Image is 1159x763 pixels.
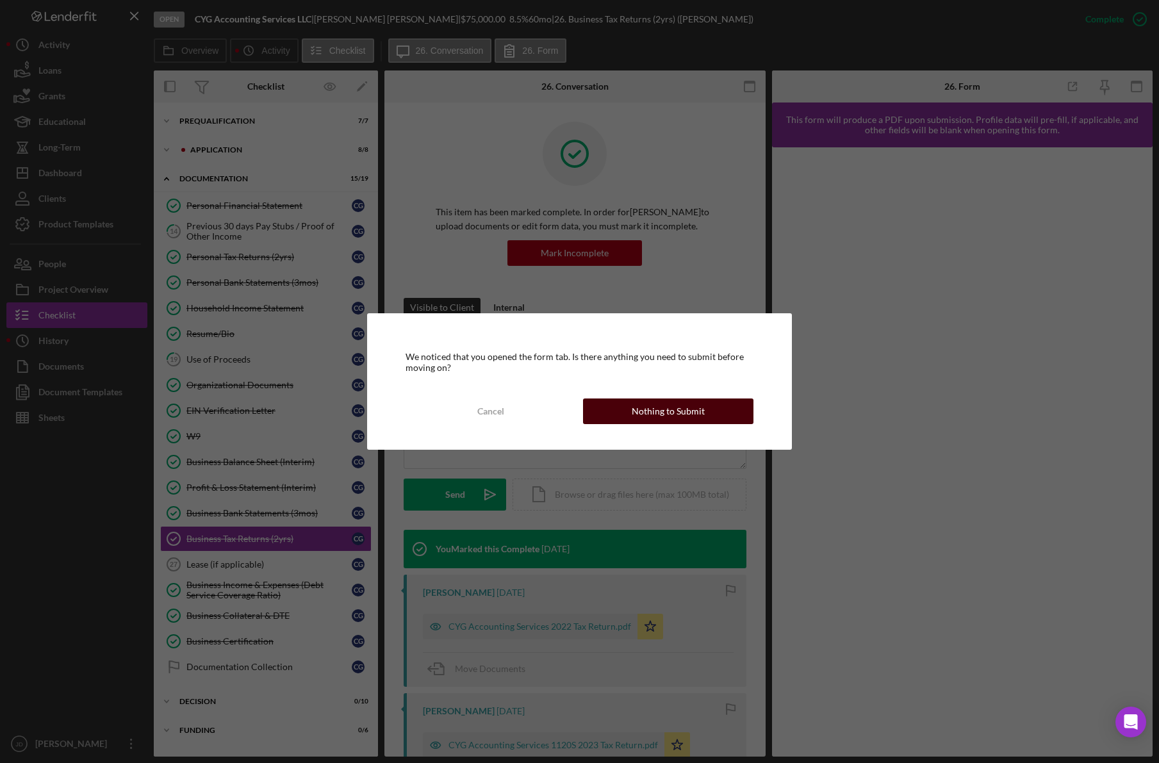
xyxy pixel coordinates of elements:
div: Nothing to Submit [632,398,705,424]
button: Nothing to Submit [583,398,753,424]
div: Open Intercom Messenger [1115,707,1146,737]
div: Cancel [477,398,504,424]
button: Cancel [406,398,576,424]
div: We noticed that you opened the form tab. Is there anything you need to submit before moving on? [406,352,753,372]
